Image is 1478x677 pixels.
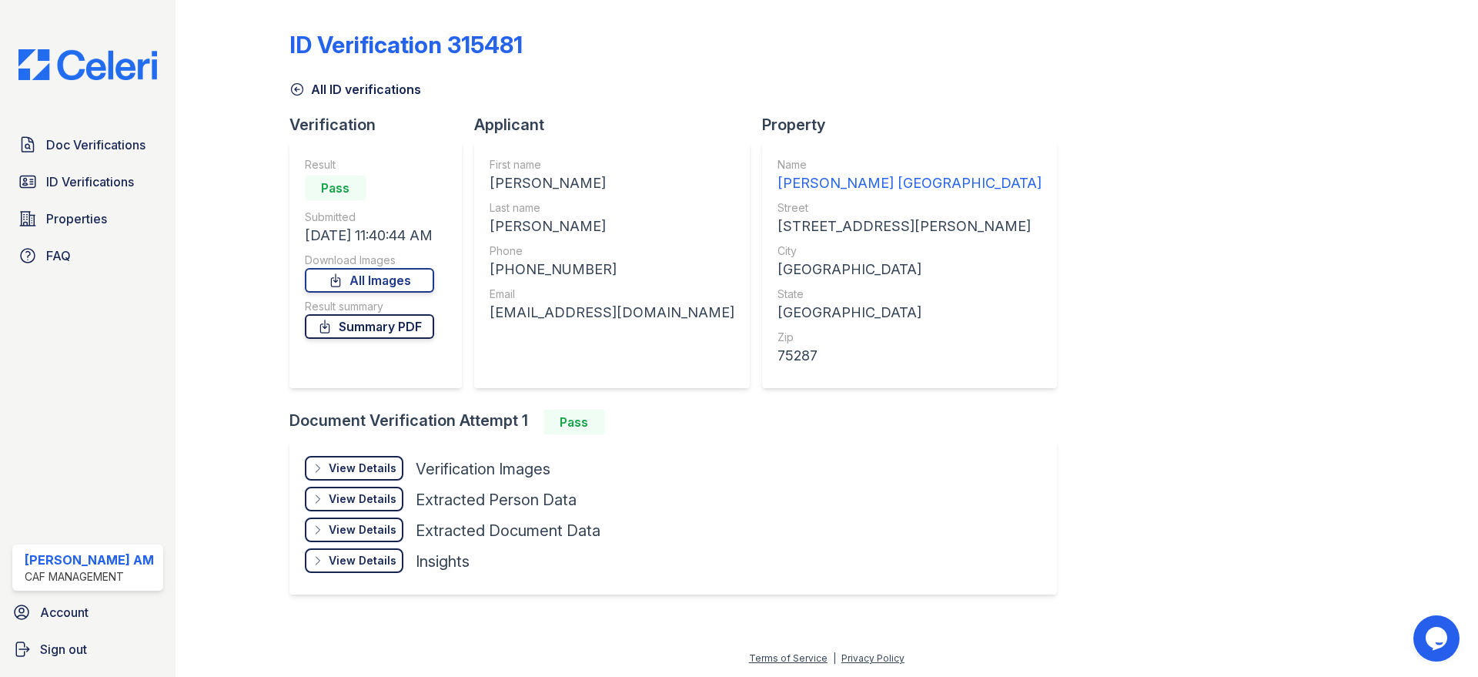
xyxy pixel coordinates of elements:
[777,302,1042,323] div: [GEOGRAPHIC_DATA]
[289,80,421,99] a: All ID verifications
[329,461,396,476] div: View Details
[46,209,107,228] span: Properties
[416,520,600,541] div: Extracted Document Data
[12,166,163,197] a: ID Verifications
[490,287,734,302] div: Email
[305,314,434,339] a: Summary PDF
[329,522,396,538] div: View Details
[305,253,434,268] div: Download Images
[25,569,154,585] div: CAF Management
[305,209,434,225] div: Submitted
[474,114,762,136] div: Applicant
[777,259,1042,280] div: [GEOGRAPHIC_DATA]
[46,246,71,265] span: FAQ
[490,302,734,323] div: [EMAIL_ADDRESS][DOMAIN_NAME]
[490,243,734,259] div: Phone
[777,173,1042,194] div: [PERSON_NAME] [GEOGRAPHIC_DATA]
[777,243,1042,259] div: City
[12,203,163,234] a: Properties
[841,652,905,664] a: Privacy Policy
[543,410,605,434] div: Pass
[416,489,577,511] div: Extracted Person Data
[305,268,434,293] a: All Images
[289,114,474,136] div: Verification
[490,259,734,280] div: [PHONE_NUMBER]
[490,157,734,173] div: First name
[329,491,396,507] div: View Details
[12,129,163,160] a: Doc Verifications
[40,640,87,659] span: Sign out
[777,345,1042,367] div: 75287
[289,410,1069,434] div: Document Verification Attempt 1
[777,157,1042,194] a: Name [PERSON_NAME] [GEOGRAPHIC_DATA]
[416,551,470,572] div: Insights
[25,551,154,569] div: [PERSON_NAME] AM
[416,458,550,480] div: Verification Images
[12,240,163,271] a: FAQ
[749,652,828,664] a: Terms of Service
[490,216,734,237] div: [PERSON_NAME]
[777,330,1042,345] div: Zip
[6,49,169,80] img: CE_Logo_Blue-a8612792a0a2168367f1c8372b55b34899dd931a85d93a1a3d3e32e68fde9ad4.png
[40,603,89,622] span: Account
[490,173,734,194] div: [PERSON_NAME]
[833,652,836,664] div: |
[305,299,434,314] div: Result summary
[777,200,1042,216] div: Street
[305,157,434,173] div: Result
[1413,615,1463,662] iframe: chat widget
[329,553,396,568] div: View Details
[777,157,1042,173] div: Name
[762,114,1069,136] div: Property
[305,225,434,246] div: [DATE] 11:40:44 AM
[305,176,366,200] div: Pass
[46,136,145,154] span: Doc Verifications
[490,200,734,216] div: Last name
[777,216,1042,237] div: [STREET_ADDRESS][PERSON_NAME]
[289,31,523,59] div: ID Verification 315481
[777,287,1042,302] div: State
[6,597,169,628] a: Account
[46,173,134,191] span: ID Verifications
[6,634,169,665] a: Sign out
